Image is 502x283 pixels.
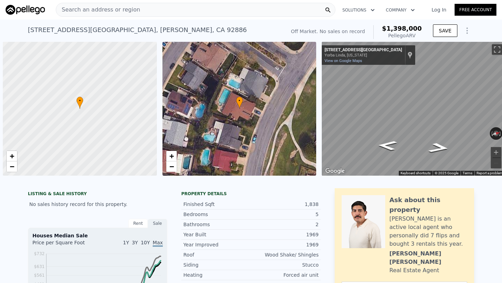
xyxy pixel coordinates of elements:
[291,28,365,35] div: Off Market. No sales on record
[153,240,163,247] span: Max
[183,201,251,208] div: Finished Sqft
[10,152,14,160] span: +
[183,251,251,258] div: Roof
[324,167,347,176] a: Open this area in Google Maps (opens a new window)
[7,151,17,161] a: Zoom in
[251,231,319,238] div: 1969
[7,161,17,172] a: Zoom out
[34,264,45,269] tspan: $631
[56,6,140,14] span: Search an address or region
[463,171,472,175] a: Terms (opens in new tab)
[460,24,474,38] button: Show Options
[76,98,83,104] span: •
[128,219,148,228] div: Rent
[76,97,83,109] div: •
[166,151,177,161] a: Zoom in
[337,4,380,16] button: Solutions
[6,5,45,15] img: Pellego
[325,53,402,58] div: Yorba Linda, [US_STATE]
[382,25,422,32] span: $1,398,000
[389,195,467,215] div: Ask about this property
[408,51,412,59] a: Show location on map
[183,221,251,228] div: Bathrooms
[455,4,496,16] a: Free Account
[490,127,494,140] button: Rotate counterclockwise
[401,171,431,176] button: Keyboard shortcuts
[251,201,319,208] div: 1,838
[34,251,45,256] tspan: $732
[32,232,163,239] div: Houses Median Sale
[491,147,501,158] button: Zoom in
[169,152,174,160] span: +
[251,221,319,228] div: 2
[325,47,402,53] div: [STREET_ADDRESS][GEOGRAPHIC_DATA]
[166,161,177,172] a: Zoom out
[251,241,319,248] div: 1969
[28,191,167,198] div: LISTING & SALE HISTORY
[132,240,138,245] span: 3Y
[148,219,167,228] div: Sale
[123,240,129,245] span: 1Y
[183,241,251,248] div: Year Improved
[183,211,251,218] div: Bedrooms
[236,97,243,109] div: •
[389,215,467,248] div: [PERSON_NAME] is an active local agent who personally did 7 flips and bought 3 rentals this year.
[169,162,174,171] span: −
[389,250,467,266] div: [PERSON_NAME] [PERSON_NAME]
[251,261,319,268] div: Stucco
[325,59,362,63] a: View on Google Maps
[141,240,150,245] span: 10Y
[435,171,458,175] span: © 2025 Google
[28,198,167,211] div: No sales history record for this property.
[491,158,501,168] button: Zoom out
[251,271,319,278] div: Forced air unit
[183,261,251,268] div: Siding
[420,140,459,155] path: Go Northeast, Avenida Rio Del Oro
[433,24,457,37] button: SAVE
[382,32,422,39] div: Pellego ARV
[32,239,98,250] div: Price per Square Foot
[324,167,347,176] img: Google
[380,4,420,16] button: Company
[389,266,439,275] div: Real Estate Agent
[370,138,405,153] path: Go South, Avenida Rio Del Oro
[183,271,251,278] div: Heating
[251,211,319,218] div: 5
[423,6,455,13] a: Log In
[28,25,247,35] div: [STREET_ADDRESS][GEOGRAPHIC_DATA] , [PERSON_NAME] , CA 92886
[10,162,14,171] span: −
[236,98,243,104] span: •
[251,251,319,258] div: Wood Shake/ Shingles
[181,191,321,197] div: Property details
[34,273,45,278] tspan: $561
[183,231,251,238] div: Year Built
